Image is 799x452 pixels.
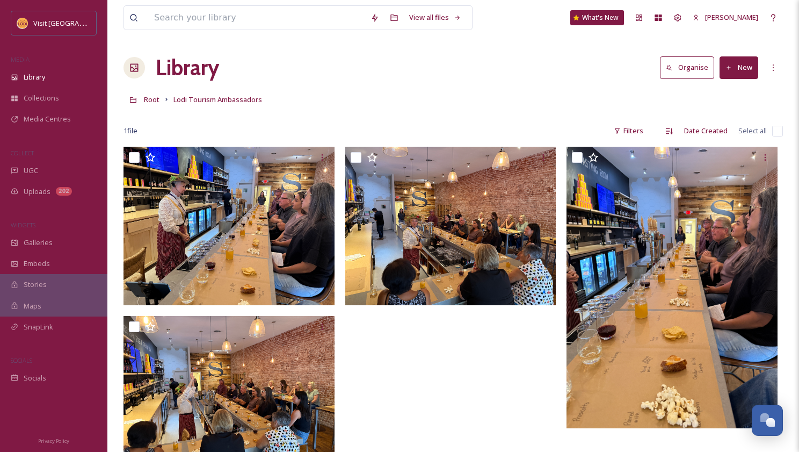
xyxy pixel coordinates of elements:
img: LTA Program (1).JPG [345,147,556,305]
span: Privacy Policy [38,437,69,444]
a: What's New [570,10,624,25]
span: Select all [738,126,767,136]
span: SnapLink [24,322,53,332]
span: Lodi Tourism Ambassadors [173,95,262,104]
span: Embeds [24,259,50,269]
span: Uploads [24,186,50,197]
input: Search your library [149,6,365,30]
a: Organise [660,56,720,78]
div: Date Created [679,120,733,141]
button: Open Chat [752,405,783,436]
a: Library [156,52,219,84]
span: Media Centres [24,114,71,124]
a: Lodi Tourism Ambassadors [173,93,262,106]
span: UGC [24,166,38,176]
span: WIDGETS [11,221,35,229]
span: Stories [24,279,47,290]
a: Root [144,93,159,106]
span: Root [144,95,159,104]
button: New [720,56,758,78]
div: Filters [608,120,649,141]
img: LTA Program (2).JPG [566,147,778,428]
span: Visit [GEOGRAPHIC_DATA] [33,18,117,28]
img: LTA Program (3).JPG [124,147,335,305]
a: Privacy Policy [38,434,69,447]
a: View all files [404,7,467,28]
span: [PERSON_NAME] [705,12,758,22]
span: Galleries [24,238,53,248]
span: Socials [24,373,46,383]
span: Maps [24,301,41,311]
span: COLLECT [11,149,34,157]
a: [PERSON_NAME] [687,7,764,28]
span: Collections [24,93,59,103]
span: Library [24,72,45,82]
button: Organise [660,56,714,78]
span: 1 file [124,126,137,136]
span: SOCIALS [11,356,32,364]
img: Square%20Social%20Visit%20Lodi.png [17,18,28,28]
div: 202 [56,187,72,196]
span: MEDIA [11,55,30,63]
